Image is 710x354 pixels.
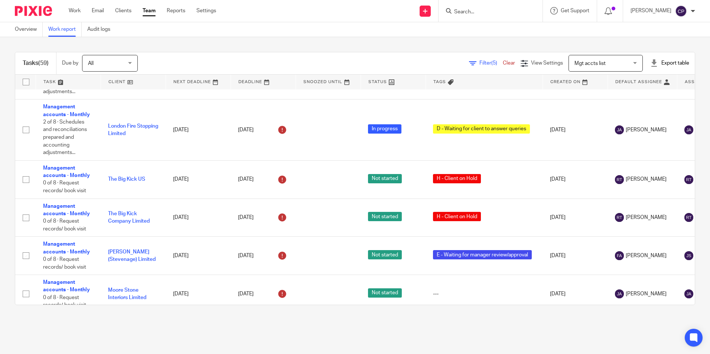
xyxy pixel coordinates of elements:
[15,6,52,16] img: Pixie
[368,174,402,183] span: Not started
[88,61,94,66] span: All
[43,59,87,94] span: 2 of 8 · Schedules and reconciliations prepared and accounting adjustments...
[108,177,145,182] a: The Big Kick US
[433,290,535,298] div: ---
[684,175,693,184] img: svg%3E
[62,59,78,67] p: Due by
[433,250,532,259] span: E - Waiting for manager review/approval
[23,59,49,67] h1: Tasks
[574,61,606,66] span: Mgt accts list
[684,213,693,222] img: svg%3E
[433,80,446,84] span: Tags
[543,237,608,275] td: [DATE]
[368,288,402,298] span: Not started
[561,8,589,13] span: Get Support
[92,7,104,14] a: Email
[675,5,687,17] img: svg%3E
[238,212,288,223] div: [DATE]
[87,22,116,37] a: Audit logs
[433,174,481,183] span: H - Client on Hold
[491,60,497,66] span: (5)
[368,124,401,134] span: In progress
[48,22,82,37] a: Work report
[15,22,43,37] a: Overview
[543,99,608,161] td: [DATE]
[69,7,81,14] a: Work
[615,175,624,184] img: svg%3E
[238,250,288,262] div: [DATE]
[166,275,231,313] td: [DATE]
[650,59,689,67] div: Export table
[238,174,288,186] div: [DATE]
[615,251,624,260] img: svg%3E
[43,280,90,292] a: Management accounts - Monthly
[108,211,150,224] a: The Big Kick Company Limited
[615,213,624,222] img: svg%3E
[43,204,90,216] a: Management accounts - Monthly
[433,212,481,221] span: H - Client on Hold
[108,124,158,136] a: London Fire Stopping Limited
[38,60,49,66] span: (59)
[238,288,288,300] div: [DATE]
[453,9,520,16] input: Search
[626,252,667,259] span: [PERSON_NAME]
[167,7,185,14] a: Reports
[479,60,503,66] span: Filter
[143,7,156,14] a: Team
[626,214,667,221] span: [PERSON_NAME]
[43,219,86,232] span: 0 of 8 · Request records/ book visit
[166,199,231,237] td: [DATE]
[626,126,667,134] span: [PERSON_NAME]
[626,176,667,183] span: [PERSON_NAME]
[43,181,86,194] span: 0 of 8 · Request records/ book visit
[43,104,90,117] a: Management accounts - Monthly
[368,250,402,259] span: Not started
[43,257,86,270] span: 0 of 8 · Request records/ book visit
[368,212,402,221] span: Not started
[166,160,231,199] td: [DATE]
[115,7,131,14] a: Clients
[108,249,156,262] a: [PERSON_NAME] (Stevenage) Limited
[166,99,231,161] td: [DATE]
[43,242,90,254] a: Management accounts - Monthly
[503,60,515,66] a: Clear
[631,7,671,14] p: [PERSON_NAME]
[108,288,146,300] a: Moore Stone Interiors Limited
[543,199,608,237] td: [DATE]
[433,124,530,134] span: D - Waiting for client to answer queries
[684,289,693,298] img: svg%3E
[43,295,86,308] span: 0 of 8 · Request records/ book visit
[626,290,667,298] span: [PERSON_NAME]
[615,289,624,298] img: svg%3E
[684,251,693,260] img: svg%3E
[543,160,608,199] td: [DATE]
[43,165,90,178] a: Management accounts - Monthly
[43,119,87,155] span: 2 of 8 · Schedules and reconciliations prepared and accounting adjustments...
[615,125,624,134] img: svg%3E
[238,124,288,136] div: [DATE]
[166,237,231,275] td: [DATE]
[543,275,608,313] td: [DATE]
[684,125,693,134] img: svg%3E
[196,7,216,14] a: Settings
[531,60,563,66] span: View Settings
